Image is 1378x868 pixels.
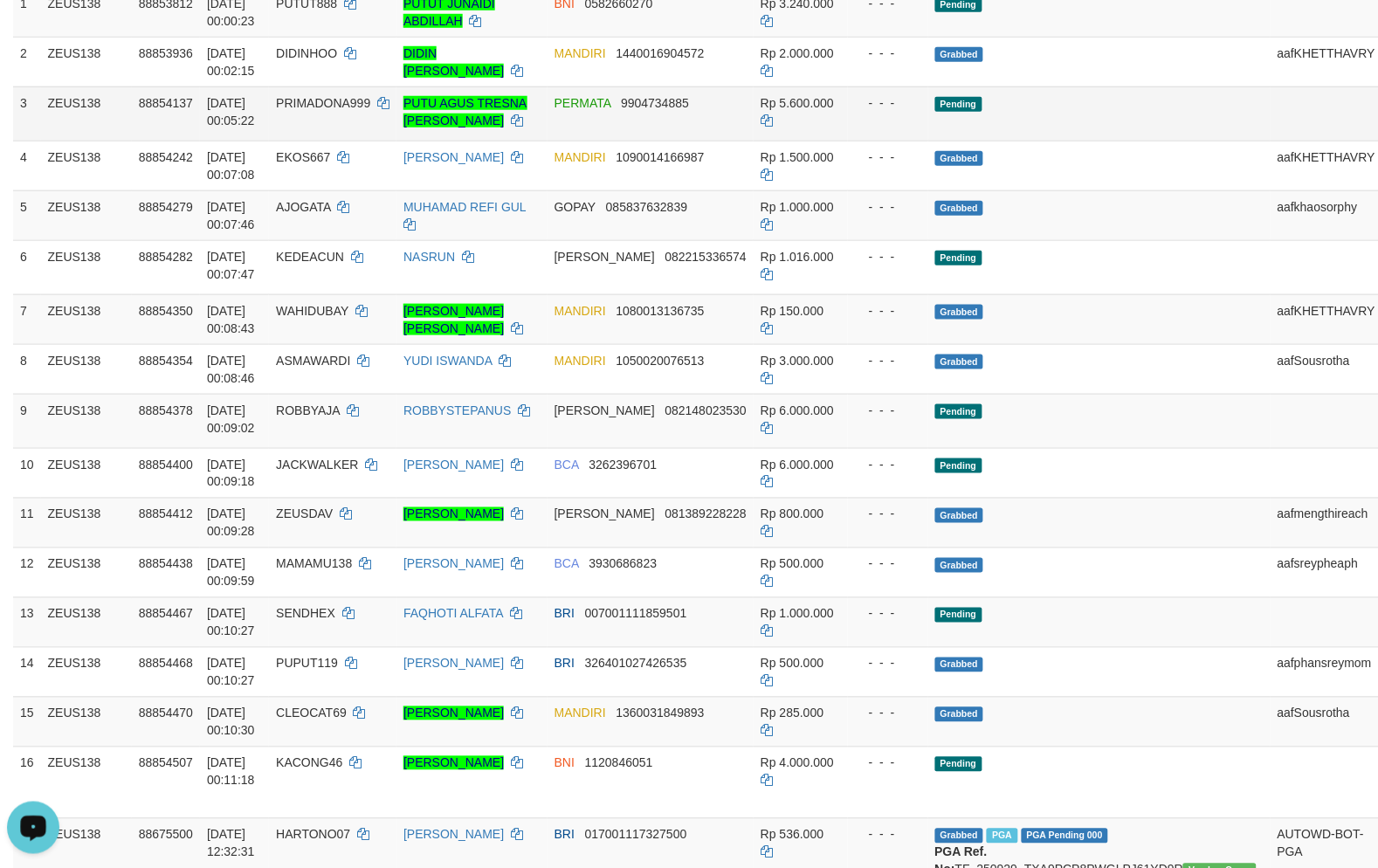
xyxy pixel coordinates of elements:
div: - - - [855,45,921,62]
span: 88853936 [139,46,193,60]
span: Grabbed [935,508,984,523]
span: MANDIRI [555,706,606,720]
span: Rp 2.000.000 [761,46,834,60]
span: 88854468 [139,657,193,671]
td: 13 [13,597,41,647]
span: Rp 1.000.000 [761,607,834,621]
td: ZEUS138 [41,697,132,747]
span: [DATE] 00:08:43 [207,304,255,335]
span: Copy 017001117327500 to clipboard [585,828,687,842]
td: 3 [13,86,41,141]
div: - - - [855,555,921,573]
td: 8 [13,344,41,394]
span: Copy 3930686823 to clipboard [589,557,658,571]
span: 88854507 [139,756,193,770]
td: ZEUS138 [41,37,132,86]
td: ZEUS138 [41,747,132,818]
span: Rp 1.500.000 [761,150,834,164]
span: Copy 3262396701 to clipboard [589,458,658,472]
div: - - - [855,198,921,216]
span: Grabbed [935,829,984,844]
span: 88854282 [139,250,193,264]
span: BRI [555,607,575,621]
a: YUDI ISWANDA [403,354,492,368]
span: 88854242 [139,150,193,164]
span: PRIMADONA999 [276,96,370,110]
span: 88854137 [139,96,193,110]
a: [PERSON_NAME] [PERSON_NAME] [403,304,504,335]
span: Rp 5.600.000 [761,96,834,110]
span: Pending [935,608,982,623]
td: ZEUS138 [41,498,132,548]
td: ZEUS138 [41,294,132,344]
span: Rp 1.016.000 [761,250,834,264]
a: ROBBYSTEPANUS [403,403,511,417]
span: SENDHEX [276,607,335,621]
span: KACONG46 [276,756,342,770]
span: [DATE] 00:09:18 [207,458,255,489]
span: Rp 6.000.000 [761,403,834,417]
span: 88854350 [139,304,193,318]
span: 88854470 [139,706,193,720]
span: Rp 500.000 [761,557,823,571]
span: Grabbed [935,151,984,166]
span: ROBBYAJA [276,403,340,417]
span: Copy 1050020076513 to clipboard [617,354,705,368]
div: - - - [855,456,921,473]
span: MANDIRI [555,354,606,368]
div: - - - [855,402,921,419]
a: MUHAMAD REFI GUL [403,200,526,214]
td: ZEUS138 [41,86,132,141]
span: 88854467 [139,607,193,621]
span: [PERSON_NAME] [555,507,655,521]
td: ZEUS138 [41,548,132,597]
td: 11 [13,498,41,548]
span: Copy 1440016904572 to clipboard [617,46,705,60]
a: [PERSON_NAME] [403,657,504,671]
span: Grabbed [935,355,984,369]
span: [DATE] 00:07:47 [207,250,255,281]
span: 88854378 [139,403,193,417]
div: - - - [855,506,921,523]
a: [PERSON_NAME] [403,557,504,571]
span: [DATE] 00:09:28 [207,507,255,539]
span: Rp 150.000 [761,304,823,318]
span: Copy 1360031849893 to clipboard [617,706,705,720]
span: Rp 1.000.000 [761,200,834,214]
span: BCA [555,557,579,571]
span: Copy 9904734885 to clipboard [621,96,689,110]
a: DIDIN [PERSON_NAME] [403,46,504,78]
span: [DATE] 00:02:15 [207,46,255,78]
span: Copy 007001111859501 to clipboard [585,607,687,621]
span: Copy 1080013136735 to clipboard [617,304,705,318]
span: GOPAY [555,200,596,214]
span: Grabbed [935,201,984,216]
td: ZEUS138 [41,647,132,697]
span: KEDEACUN [276,250,344,264]
span: Copy 326401027426535 to clipboard [585,657,687,671]
span: 88854279 [139,200,193,214]
div: - - - [855,605,921,623]
span: [DATE] 00:07:08 [207,150,255,182]
td: 7 [13,294,41,344]
td: 9 [13,394,41,448]
span: DIDINHOO [276,46,337,60]
td: 4 [13,141,41,190]
td: ZEUS138 [41,597,132,647]
span: Pending [935,251,982,265]
div: - - - [855,248,921,265]
a: NASRUN [403,250,455,264]
span: PGA Pending [1022,829,1109,844]
a: PUTU AGUS TRESNA [PERSON_NAME] [403,96,527,127]
span: [DATE] 00:09:02 [207,403,255,435]
div: - - - [855,352,921,369]
span: Copy 082148023530 to clipboard [665,403,747,417]
span: [DATE] 00:11:18 [207,756,255,788]
span: Rp 800.000 [761,507,823,521]
div: - - - [855,826,921,844]
td: ZEUS138 [41,448,132,498]
span: [DATE] 00:10:30 [207,706,255,738]
a: [PERSON_NAME] [403,828,504,842]
span: Rp 285.000 [761,706,823,720]
span: BRI [555,828,575,842]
